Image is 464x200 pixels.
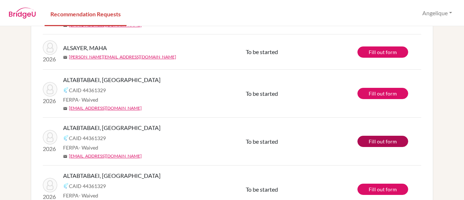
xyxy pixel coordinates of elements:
img: ALTABTABAEI, REEMA [43,130,57,144]
span: To be started [246,48,278,55]
span: - Waived [79,97,98,103]
span: ALTABTABAEI, [GEOGRAPHIC_DATA] [63,123,161,132]
span: ALTABTABAEI, [GEOGRAPHIC_DATA] [63,75,161,84]
a: Fill out form [357,184,408,195]
span: CAID 44361329 [69,134,106,142]
p: 2026 [43,55,57,64]
a: [PERSON_NAME][EMAIL_ADDRESS][DOMAIN_NAME] [69,54,176,60]
p: 2026 [43,144,57,153]
img: Common App logo [63,87,69,93]
span: mail [63,106,67,111]
span: ALSAYER, MAHA [63,44,107,52]
span: FERPA [63,144,98,151]
span: FERPA [63,96,98,103]
img: ALTABTABAEI, REEMA [43,82,57,97]
img: Common App logo [63,135,69,141]
button: Angelique [419,6,455,20]
span: To be started [246,186,278,193]
span: mail [63,55,67,60]
img: ALTABTABAEI, REEMA [43,178,57,192]
span: mail [63,23,67,28]
img: Common App logo [63,183,69,189]
a: Fill out form [357,88,408,99]
img: BridgeU logo [9,8,36,19]
span: CAID 44361329 [69,182,106,190]
span: - Waived [79,144,98,151]
span: - Waived [79,192,98,199]
span: To be started [246,90,278,97]
span: ALTABTABAEI, [GEOGRAPHIC_DATA] [63,171,161,180]
span: CAID 44361329 [69,86,106,94]
a: [EMAIL_ADDRESS][DOMAIN_NAME] [69,105,142,111]
span: FERPA [63,192,98,199]
a: Recommendation Requests [45,1,127,26]
span: mail [63,154,67,159]
span: To be started [246,138,278,145]
p: 2026 [43,97,57,105]
a: [EMAIL_ADDRESS][DOMAIN_NAME] [69,153,142,159]
a: Fill out form [357,46,408,58]
a: Fill out form [357,136,408,147]
img: ALSAYER, MAHA [43,40,57,55]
